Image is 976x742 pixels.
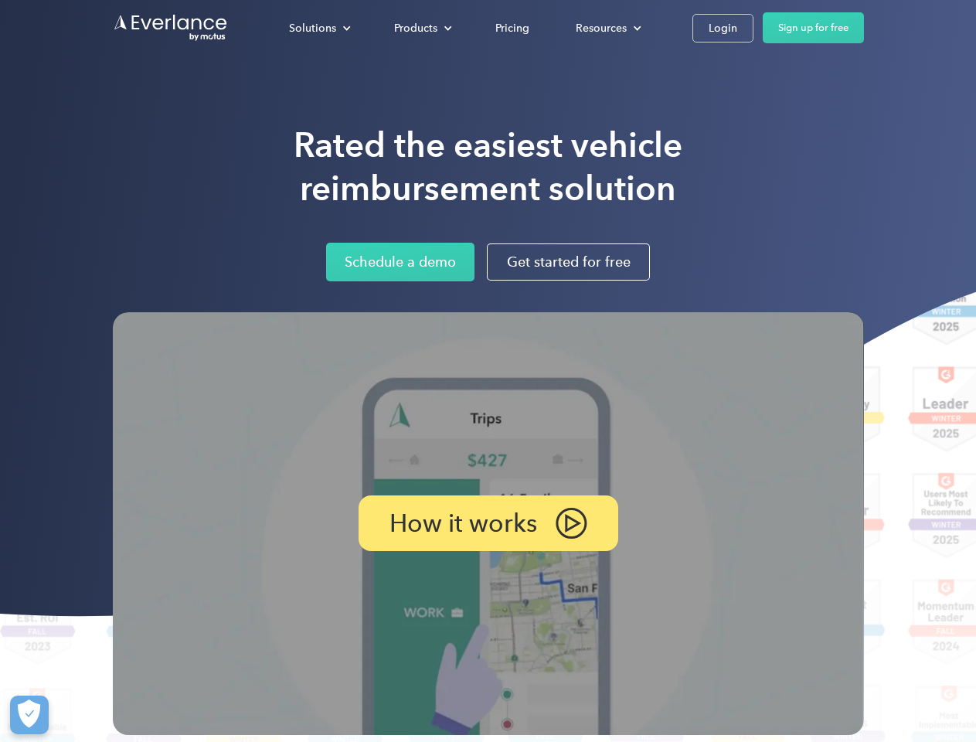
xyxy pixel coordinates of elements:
[495,19,529,38] div: Pricing
[289,19,336,38] div: Solutions
[274,15,363,42] div: Solutions
[709,19,737,38] div: Login
[379,15,464,42] div: Products
[114,92,192,124] input: Submit
[480,15,545,42] a: Pricing
[560,15,654,42] div: Resources
[576,19,627,38] div: Resources
[10,696,49,734] button: Cookies Settings
[763,12,864,43] a: Sign up for free
[394,19,437,38] div: Products
[113,13,229,43] a: Go to homepage
[692,14,753,43] a: Login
